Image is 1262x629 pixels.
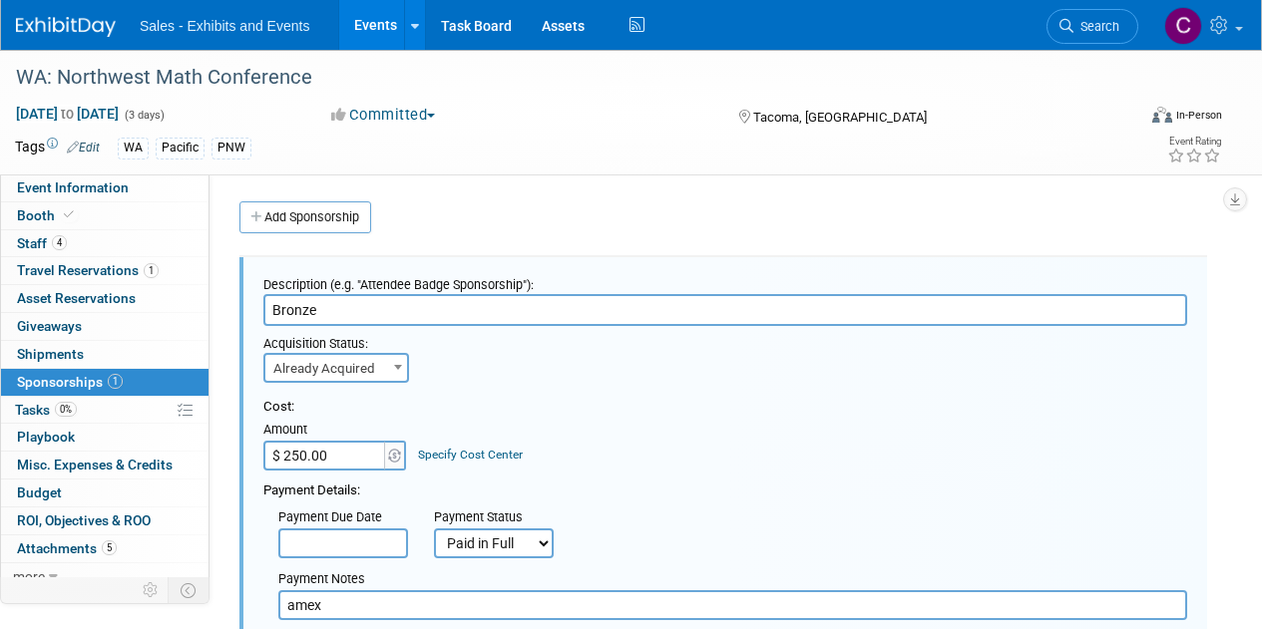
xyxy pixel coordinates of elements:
span: Sponsorships [17,374,123,390]
a: Budget [1,479,209,506]
a: Playbook [1,424,209,451]
div: Acquisition Status: [263,326,392,353]
span: 4 [52,235,67,250]
img: ExhibitDay [16,17,116,37]
a: Tasks0% [1,397,209,424]
td: Toggle Event Tabs [169,577,210,603]
div: Amount [263,421,408,441]
img: Christine Lurz [1164,7,1202,45]
div: WA [118,138,149,158]
a: Add Sponsorship [239,201,371,233]
a: Booth [1,202,209,229]
a: Misc. Expenses & Credits [1,452,209,478]
a: Edit [67,141,100,155]
span: Event Information [17,179,129,195]
div: Cost: [263,398,1187,417]
span: more [13,568,45,584]
span: ROI, Objectives & ROO [17,512,151,528]
span: 1 [144,263,159,278]
div: Payment Status [434,508,568,528]
span: to [58,106,77,122]
span: Already Acquired [263,353,409,383]
div: Payment Notes [278,570,1187,590]
div: Pacific [156,138,205,158]
a: Asset Reservations [1,285,209,312]
span: Tasks [15,402,77,418]
a: Event Information [1,174,209,201]
a: more [1,563,209,590]
a: Search [1047,9,1138,44]
img: Format-Inperson.png [1152,107,1172,123]
span: Search [1073,19,1119,34]
span: Staff [17,235,67,251]
span: Misc. Expenses & Credits [17,457,173,472]
span: Playbook [17,429,75,445]
a: Staff4 [1,230,209,257]
i: Booth reservation complete [64,209,74,220]
a: Attachments5 [1,535,209,562]
div: PNW [211,138,251,158]
span: Already Acquired [265,355,407,383]
span: Tacoma, [GEOGRAPHIC_DATA] [753,110,927,125]
a: Giveaways [1,313,209,340]
span: Giveaways [17,318,82,334]
span: [DATE] [DATE] [15,105,120,123]
div: Event Rating [1167,137,1221,147]
td: Tags [15,137,100,159]
div: In-Person [1175,108,1222,123]
a: ROI, Objectives & ROO [1,507,209,534]
span: Budget [17,484,62,500]
span: Travel Reservations [17,262,159,278]
div: WA: Northwest Math Conference [9,60,1119,96]
div: Description (e.g. "Attendee Badge Sponsorship"): [263,267,1187,294]
span: Shipments [17,346,84,362]
a: Specify Cost Center [418,448,523,462]
a: Shipments [1,341,209,368]
span: 5 [102,540,117,555]
div: Payment Details: [263,471,1187,500]
span: Sales - Exhibits and Events [140,18,309,34]
span: Booth [17,207,78,223]
td: Personalize Event Tab Strip [134,577,169,603]
div: Payment Due Date [278,508,404,528]
span: Attachments [17,540,117,556]
span: 0% [55,402,77,417]
span: 1 [108,374,123,389]
div: Event Format [1046,104,1222,134]
a: Sponsorships1 [1,369,209,396]
button: Committed [324,105,443,126]
a: Travel Reservations1 [1,257,209,284]
span: Asset Reservations [17,290,136,306]
span: (3 days) [123,109,165,122]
